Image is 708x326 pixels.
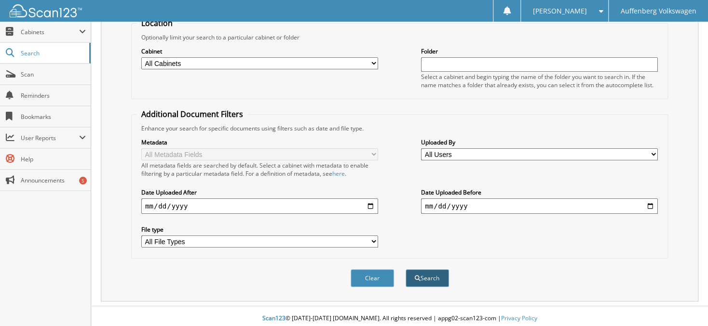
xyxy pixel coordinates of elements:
[501,314,537,322] a: Privacy Policy
[332,170,345,178] a: here
[21,28,79,36] span: Cabinets
[21,134,79,142] span: User Reports
[141,188,378,196] label: Date Uploaded After
[421,188,658,196] label: Date Uploaded Before
[660,280,708,326] iframe: Chat Widget
[136,124,663,132] div: Enhance your search for specific documents using filters such as date and file type.
[533,8,587,14] span: [PERSON_NAME]
[141,198,378,214] input: start
[141,138,378,146] label: Metadata
[79,177,87,184] div: 5
[351,269,394,287] button: Clear
[21,113,86,121] span: Bookmarks
[262,314,286,322] span: Scan123
[141,47,378,55] label: Cabinet
[421,138,658,146] label: Uploaded By
[21,155,86,163] span: Help
[421,47,658,55] label: Folder
[21,49,84,57] span: Search
[136,18,177,28] legend: Location
[141,225,378,234] label: File type
[620,8,696,14] span: Auffenberg Volkswagen
[21,70,86,78] span: Scan
[10,4,82,17] img: scan123-logo-white.svg
[421,198,658,214] input: end
[136,109,248,119] legend: Additional Document Filters
[421,73,658,89] div: Select a cabinet and begin typing the name of the folder you want to search in. If the name match...
[21,91,86,100] span: Reminders
[141,161,378,178] div: All metadata fields are searched by default. Select a cabinet with metadata to enable filtering b...
[21,176,86,184] span: Announcements
[136,33,663,41] div: Optionally limit your search to a particular cabinet or folder
[406,269,449,287] button: Search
